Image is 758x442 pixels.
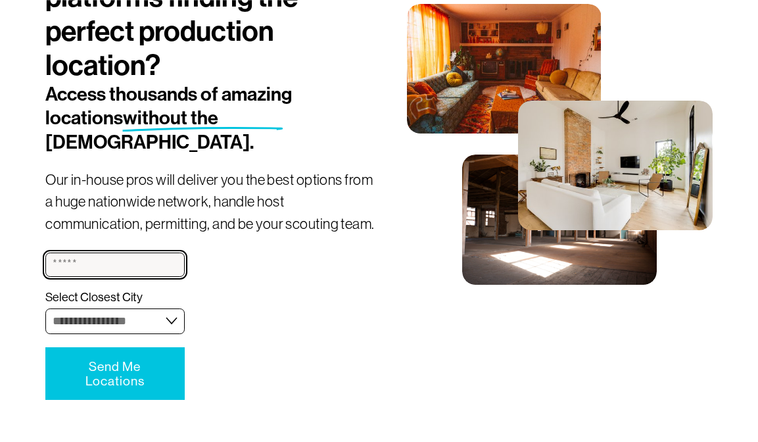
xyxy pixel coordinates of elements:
span: Send Me Locations [85,359,145,388]
h2: Access thousands of amazing locations [45,83,323,155]
p: Our in-house pros will deliver you the best options from a huge nationwide network, handle host c... [45,169,379,235]
span: without the [DEMOGRAPHIC_DATA]. [45,107,254,154]
select: Select Closest City [45,308,184,334]
button: Send Me LocationsSend Me Locations [45,347,184,400]
span: Select Closest City [45,290,143,305]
